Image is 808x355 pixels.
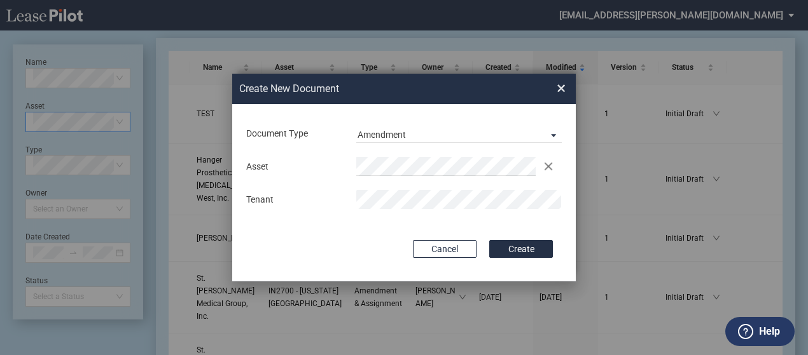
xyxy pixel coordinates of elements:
[358,130,406,140] div: Amendment
[356,124,562,143] md-select: Document Type: Amendment
[239,128,349,140] div: Document Type
[557,78,566,98] span: ×
[239,82,512,96] h2: Create New Document
[232,74,576,282] md-dialog: Create New ...
[239,161,349,173] div: Asset
[489,240,553,258] button: Create
[413,240,477,258] button: Cancel
[759,323,780,340] label: Help
[239,194,349,206] div: Tenant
